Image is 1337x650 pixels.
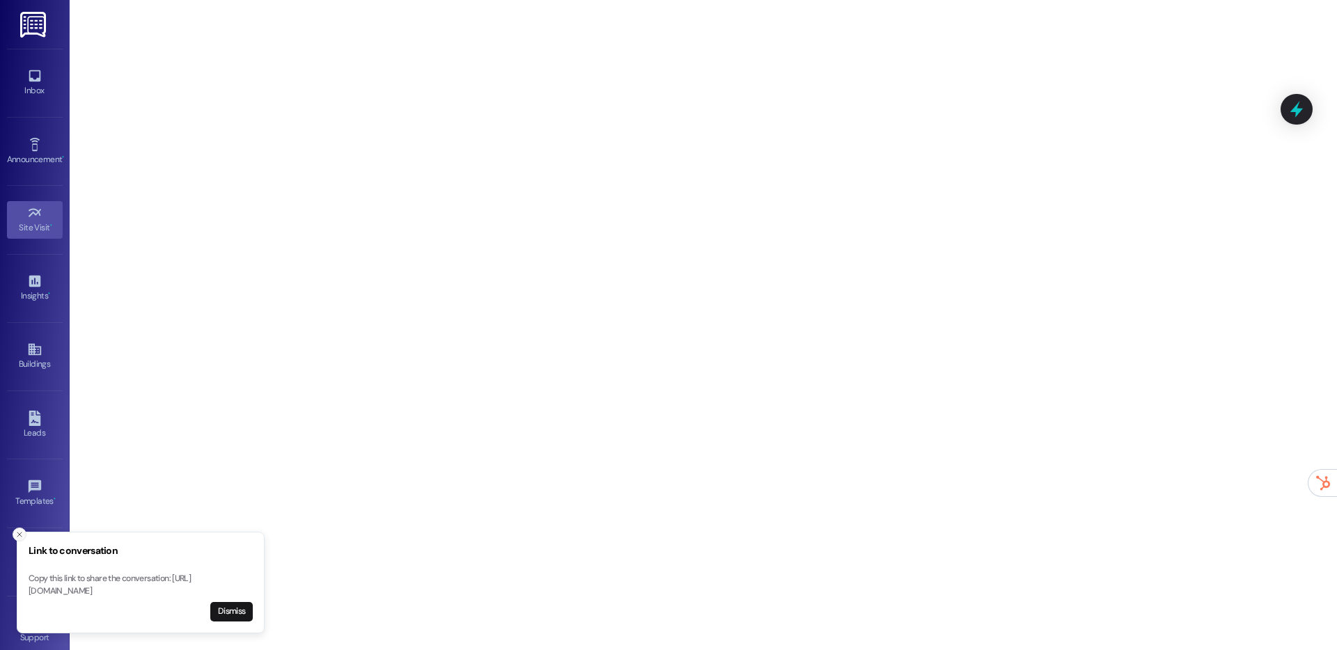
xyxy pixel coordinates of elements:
a: Templates • [7,475,63,512]
p: Copy this link to share the conversation: [URL][DOMAIN_NAME] [29,573,253,597]
span: • [50,221,52,230]
h3: Link to conversation [29,544,253,558]
a: Site Visit • [7,201,63,239]
button: Dismiss [210,602,253,621]
span: • [48,289,50,299]
a: Buildings [7,338,63,375]
a: Account [7,543,63,580]
a: Leads [7,406,63,444]
a: Insights • [7,269,63,307]
img: ResiDesk Logo [20,12,49,38]
button: Close toast [13,528,26,541]
span: • [54,494,56,504]
a: Inbox [7,64,63,102]
a: Support [7,611,63,649]
span: • [62,152,64,162]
